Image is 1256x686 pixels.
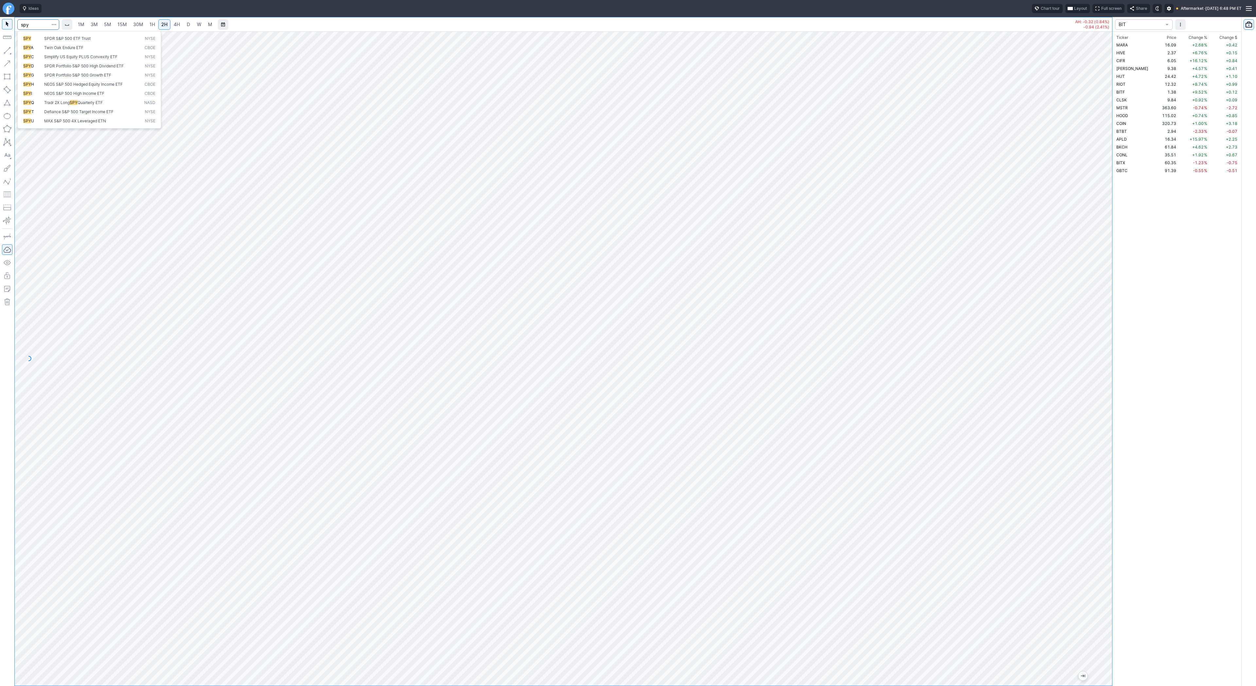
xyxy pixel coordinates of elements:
[44,109,113,114] span: Defiance S&P 500 Target Income ETF
[2,163,12,173] button: Brush
[1190,58,1204,63] span: +16.12
[1157,151,1178,159] td: 35.51
[31,82,34,87] span: H
[1175,19,1186,30] button: More
[1092,4,1125,13] button: Full screen
[1192,121,1204,126] span: +1.00
[2,97,12,108] button: Triangle
[31,54,34,59] span: C
[1153,4,1162,13] button: Toggle dark mode
[1157,112,1178,119] td: 115.02
[44,82,123,87] span: NEOS S&P 500 Hedged Equity Income ETF
[1116,168,1127,173] span: GBTC
[1226,97,1237,102] span: +0.09
[44,63,124,68] span: SPDR Portfolio S&P 500 High Dividend ETF
[1226,113,1237,118] span: +0.85
[1227,129,1237,134] span: -0.07
[70,100,78,105] span: SPY
[1116,152,1127,157] span: CONL
[2,45,12,56] button: Line
[1227,160,1237,165] span: -0.75
[88,19,101,30] a: 3M
[1226,82,1237,87] span: +0.99
[1192,90,1204,95] span: +9.52
[1192,152,1204,157] span: +1.92
[1157,64,1178,72] td: 9.38
[44,100,70,105] span: Tradr 2X Long
[1116,66,1148,71] span: [PERSON_NAME]
[1204,43,1207,47] span: %
[1041,5,1060,12] span: Chart tour
[1204,105,1207,110] span: %
[78,100,103,105] span: Quarterly ETF
[104,22,111,27] span: 5M
[1226,58,1237,63] span: +0.84
[1116,97,1127,102] span: CLSK
[2,284,12,294] button: Add note
[1157,88,1178,96] td: 1.38
[1157,80,1178,88] td: 12.32
[1116,113,1128,118] span: HOOD
[1226,145,1237,150] span: +2.73
[1032,4,1063,13] button: Chart tour
[208,22,212,27] span: M
[158,19,170,30] a: 2H
[1192,50,1204,55] span: +6.76
[117,22,127,27] span: 15M
[1227,168,1237,173] span: -0.51
[1164,4,1174,13] button: Settings
[17,31,161,129] div: Search
[44,54,117,59] span: Simplify US Equity PLUS Convexity ETF
[205,19,215,30] a: M
[1192,82,1204,87] span: +8.74
[1192,113,1204,118] span: +0.74
[1226,66,1237,71] span: +0.41
[2,176,12,186] button: Elliott waves
[1204,121,1207,126] span: %
[44,118,106,123] span: MAX S&P 500 4X Leveraged ETN
[171,19,183,30] a: 4H
[31,45,33,50] span: A
[2,202,12,213] button: Position
[1157,104,1178,112] td: 363.60
[187,22,190,27] span: D
[1192,145,1204,150] span: +4.62
[1226,90,1237,95] span: +0.12
[145,109,155,115] span: NYSE
[1078,671,1088,680] button: Jump to the most recent bar
[23,54,31,59] span: SPY
[1204,66,1207,71] span: %
[31,73,34,78] span: G
[1116,137,1127,142] span: APLD
[1226,74,1237,79] span: +1.10
[1192,43,1204,47] span: +2.68
[91,22,98,27] span: 3M
[1204,160,1207,165] span: %
[114,19,130,30] a: 15M
[147,19,158,30] a: 1H
[1157,72,1178,80] td: 24.42
[78,22,84,27] span: 1M
[1204,97,1207,102] span: %
[2,111,12,121] button: Ellipse
[23,82,31,87] span: SPY
[1204,82,1207,87] span: %
[1157,96,1178,104] td: 9.84
[1226,121,1237,126] span: +3.18
[145,54,155,60] span: NYSE
[2,215,12,226] button: Anchored VWAP
[2,124,12,134] button: Polygon
[183,19,194,30] a: D
[1244,19,1254,30] button: Portfolio watchlist
[1116,90,1125,95] span: BITF
[1193,160,1204,165] span: -1.23
[2,271,12,281] button: Lock drawings
[1116,74,1125,79] span: HUT
[1205,5,1242,12] span: [DATE] 6:48 PM ET
[1204,145,1207,150] span: %
[1119,21,1162,28] span: BIT
[1226,50,1237,55] span: +0.15
[1115,19,1173,30] button: portfolio-watchlist-select
[2,71,12,82] button: Rectangle
[62,19,72,30] button: Interval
